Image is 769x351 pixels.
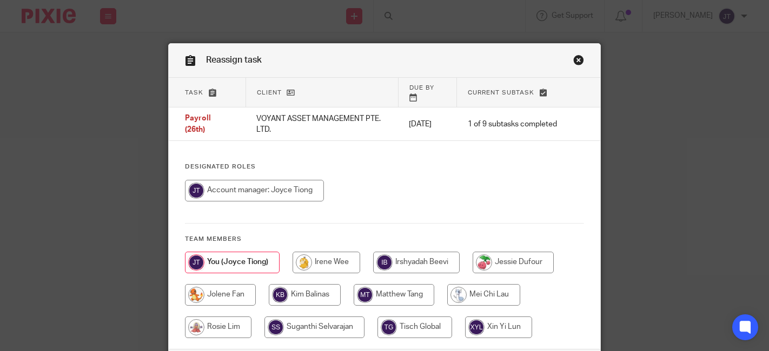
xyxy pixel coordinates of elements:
[206,56,262,64] span: Reassign task
[185,163,584,171] h4: Designated Roles
[409,85,434,91] span: Due by
[185,235,584,244] h4: Team members
[409,119,446,130] p: [DATE]
[185,90,203,96] span: Task
[185,115,211,134] span: Payroll (26th)
[468,90,534,96] span: Current subtask
[573,55,584,69] a: Close this dialog window
[257,90,282,96] span: Client
[256,113,387,136] p: VOYANT ASSET MANAGEMENT PTE. LTD.
[457,107,568,141] td: 1 of 9 subtasks completed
